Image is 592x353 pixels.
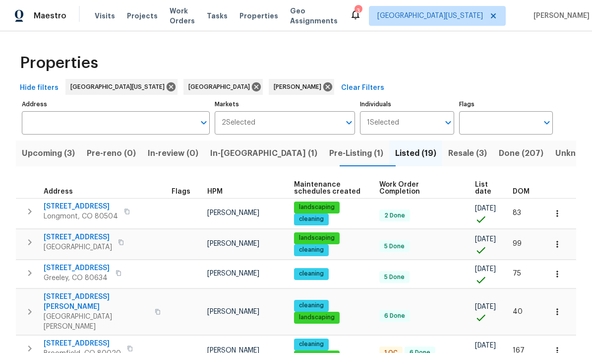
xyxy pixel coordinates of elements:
[290,6,338,26] span: Geo Assignments
[65,79,178,95] div: [GEOGRAPHIC_DATA][US_STATE]
[44,202,118,212] span: [STREET_ADDRESS]
[70,82,169,92] span: [GEOGRAPHIC_DATA][US_STATE]
[355,6,361,16] div: 3
[215,101,355,107] label: Markets
[183,79,263,95] div: [GEOGRAPHIC_DATA]
[44,212,118,221] span: Longmont, CO 80504
[377,11,483,21] span: [GEOGRAPHIC_DATA][US_STATE]
[295,246,328,254] span: cleaning
[210,146,317,160] span: In-[GEOGRAPHIC_DATA] (1)
[207,270,259,277] span: [PERSON_NAME]
[188,82,254,92] span: [GEOGRAPHIC_DATA]
[295,215,328,223] span: cleaning
[294,181,362,195] span: Maintenance schedules created
[441,116,455,130] button: Open
[475,266,496,273] span: [DATE]
[475,303,496,310] span: [DATE]
[295,234,339,242] span: landscaping
[197,116,211,130] button: Open
[329,146,383,160] span: Pre-Listing (1)
[44,312,149,332] span: [GEOGRAPHIC_DATA][PERSON_NAME]
[95,11,115,21] span: Visits
[380,242,409,251] span: 5 Done
[295,340,328,349] span: cleaning
[44,232,112,242] span: [STREET_ADDRESS]
[172,188,190,195] span: Flags
[513,308,523,315] span: 40
[207,12,228,19] span: Tasks
[274,82,325,92] span: [PERSON_NAME]
[475,236,496,243] span: [DATE]
[499,146,543,160] span: Done (207)
[513,210,521,216] span: 83
[16,79,62,97] button: Hide filters
[475,181,496,195] span: List date
[475,342,496,349] span: [DATE]
[20,82,59,94] span: Hide filters
[395,146,436,160] span: Listed (19)
[127,11,158,21] span: Projects
[44,188,73,195] span: Address
[380,212,409,220] span: 2 Done
[239,11,278,21] span: Properties
[222,119,255,127] span: 2 Selected
[530,11,590,21] span: [PERSON_NAME]
[295,203,339,212] span: landscaping
[44,263,110,273] span: [STREET_ADDRESS]
[341,82,384,94] span: Clear Filters
[207,308,259,315] span: [PERSON_NAME]
[342,116,356,130] button: Open
[295,313,339,322] span: landscaping
[20,58,98,68] span: Properties
[207,210,259,216] span: [PERSON_NAME]
[459,101,553,107] label: Flags
[513,188,530,195] span: DOM
[513,270,521,277] span: 75
[207,188,223,195] span: HPM
[379,181,458,195] span: Work Order Completion
[170,6,195,26] span: Work Orders
[367,119,399,127] span: 1 Selected
[380,312,409,320] span: 6 Done
[34,11,66,21] span: Maestro
[22,146,75,160] span: Upcoming (3)
[87,146,136,160] span: Pre-reno (0)
[337,79,388,97] button: Clear Filters
[295,301,328,310] span: cleaning
[44,292,149,312] span: [STREET_ADDRESS][PERSON_NAME]
[295,270,328,278] span: cleaning
[44,242,112,252] span: [GEOGRAPHIC_DATA]
[148,146,198,160] span: In-review (0)
[44,273,110,283] span: Greeley, CO 80634
[22,101,210,107] label: Address
[475,205,496,212] span: [DATE]
[269,79,334,95] div: [PERSON_NAME]
[513,240,522,247] span: 99
[540,116,554,130] button: Open
[380,273,409,282] span: 5 Done
[44,339,121,349] span: [STREET_ADDRESS]
[448,146,487,160] span: Resale (3)
[207,240,259,247] span: [PERSON_NAME]
[360,101,454,107] label: Individuals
